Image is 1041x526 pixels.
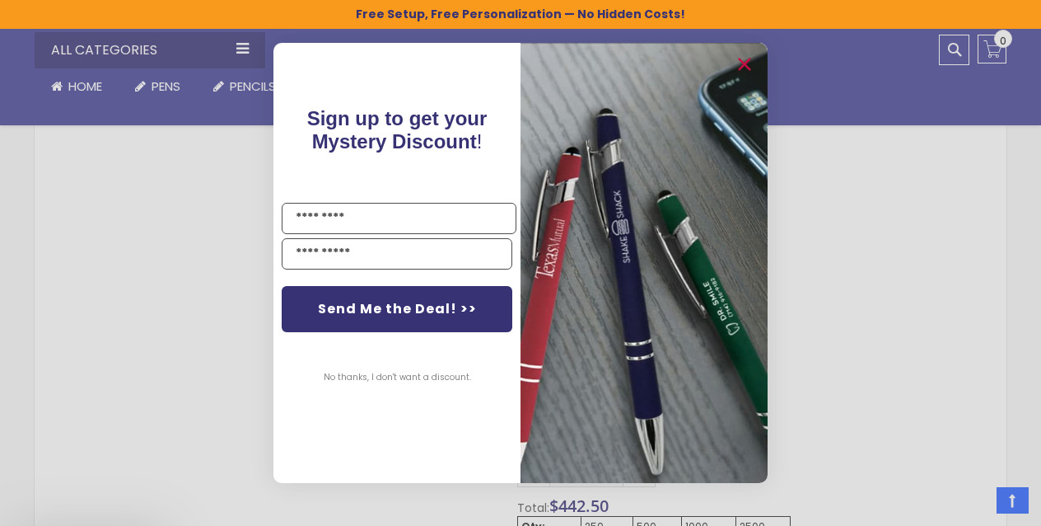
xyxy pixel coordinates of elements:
[520,43,768,482] img: pop-up-image
[307,107,488,153] span: !
[307,107,488,153] span: Sign up to get your Mystery Discount
[905,481,1041,526] iframe: Google Customer Reviews
[315,357,479,398] button: No thanks, I don't want a discount.
[282,286,512,332] button: Send Me the Deal! >>
[731,51,758,77] button: Close dialog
